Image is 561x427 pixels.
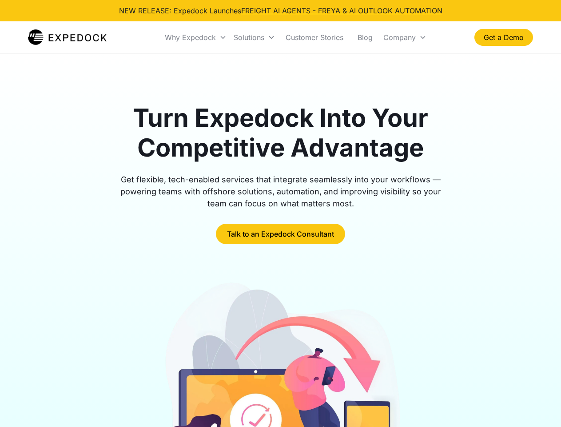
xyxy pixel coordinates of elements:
[279,22,350,52] a: Customer Stories
[230,22,279,52] div: Solutions
[165,33,216,42] div: Why Expedock
[161,22,230,52] div: Why Expedock
[216,224,345,244] a: Talk to an Expedock Consultant
[28,28,107,46] img: Expedock Logo
[474,29,533,46] a: Get a Demo
[119,5,442,16] div: NEW RELEASE: Expedock Launches
[517,384,561,427] iframe: Chat Widget
[28,28,107,46] a: home
[241,6,442,15] a: FREIGHT AI AGENTS - FREYA & AI OUTLOOK AUTOMATION
[110,173,451,209] div: Get flexible, tech-enabled services that integrate seamlessly into your workflows — powering team...
[383,33,416,42] div: Company
[350,22,380,52] a: Blog
[380,22,430,52] div: Company
[234,33,264,42] div: Solutions
[110,103,451,163] h1: Turn Expedock Into Your Competitive Advantage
